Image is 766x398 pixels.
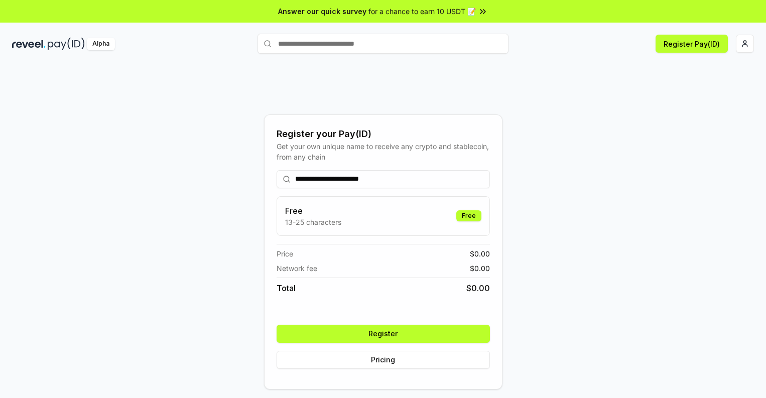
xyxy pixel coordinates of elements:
[277,127,490,141] div: Register your Pay(ID)
[48,38,85,50] img: pay_id
[278,6,366,17] span: Answer our quick survey
[277,263,317,274] span: Network fee
[277,248,293,259] span: Price
[656,35,728,53] button: Register Pay(ID)
[277,141,490,162] div: Get your own unique name to receive any crypto and stablecoin, from any chain
[456,210,481,221] div: Free
[470,263,490,274] span: $ 0.00
[285,205,341,217] h3: Free
[285,217,341,227] p: 13-25 characters
[277,351,490,369] button: Pricing
[368,6,476,17] span: for a chance to earn 10 USDT 📝
[277,325,490,343] button: Register
[12,38,46,50] img: reveel_dark
[470,248,490,259] span: $ 0.00
[466,282,490,294] span: $ 0.00
[87,38,115,50] div: Alpha
[277,282,296,294] span: Total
